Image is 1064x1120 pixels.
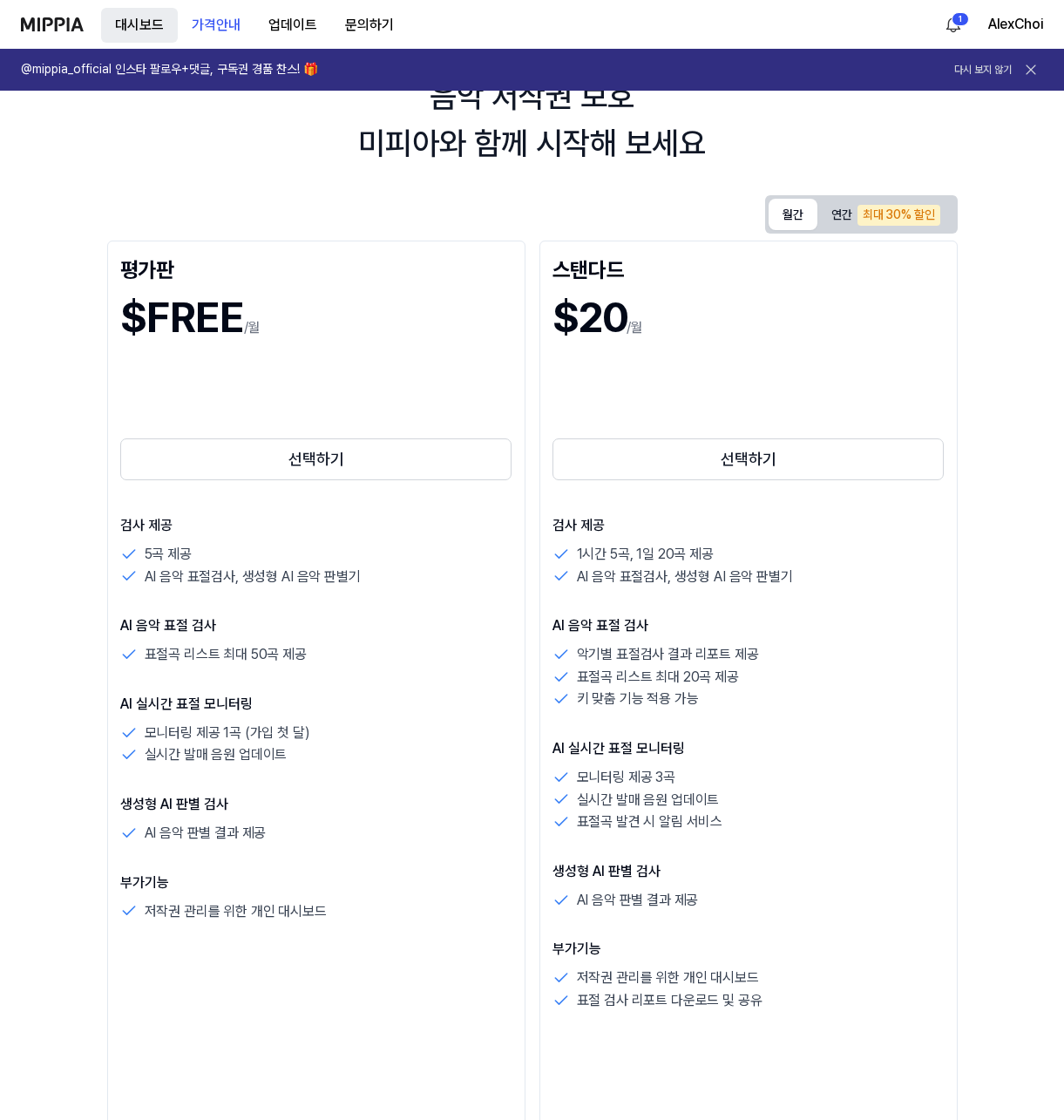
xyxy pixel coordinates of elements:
p: AI 실시간 표절 모니터링 [120,694,512,715]
button: 연간 [817,200,953,230]
p: 악기별 표절검사 결과 리포트 제공 [577,643,759,666]
p: 저작권 관리를 위한 개인 대시보드 [577,967,759,989]
p: AI 음악 표절 검사 [120,615,512,636]
p: AI 음악 판별 결과 제공 [145,822,267,845]
p: AI 음악 판별 결과 제공 [577,889,699,912]
p: 부가기능 [120,872,512,893]
p: 표절곡 리스트 최대 20곡 제공 [577,666,739,689]
button: 선택하기 [120,438,512,480]
button: 월간 [769,199,817,230]
p: AI 음악 표절검사, 생성형 AI 음악 판별기 [145,566,361,588]
button: 문의하기 [331,8,408,43]
button: AlexChoi [988,14,1043,35]
p: 모니터링 제공 1곡 (가입 첫 달) [145,722,310,744]
p: 생성형 AI 판별 검사 [120,794,512,815]
a: 선택하기 [552,435,945,484]
div: 평가판 [120,254,512,282]
p: /월 [244,317,261,338]
p: 표절 검사 리포트 다운로드 및 공유 [577,989,762,1012]
p: 5곡 제공 [145,543,192,566]
div: 최대 30% 할인 [857,205,940,226]
p: 표절곡 리스트 최대 50곡 제공 [145,643,307,666]
p: 실시간 발매 음원 업데이트 [577,789,720,811]
h1: @mippia_official 인스타 팔로우+댓글, 구독권 경품 찬스! 🎁 [21,61,318,78]
button: 선택하기 [552,438,945,480]
p: 모니터링 제공 3곡 [577,766,675,789]
p: AI 음악 표절검사, 생성형 AI 음악 판별기 [577,566,793,588]
p: 1시간 5곡, 1일 20곡 제공 [577,543,714,566]
p: 부가기능 [552,939,945,960]
a: 선택하기 [120,435,512,484]
a: 업데이트 [254,1,331,49]
a: 가격안내 [178,1,254,49]
button: 다시 보지 않기 [954,63,1012,78]
p: 검사 제공 [552,515,945,536]
div: 스탠다드 [552,254,945,282]
p: 키 맞춤 기능 적용 가능 [577,688,699,710]
p: 실시간 발매 음원 업데이트 [145,743,288,766]
img: 알림 [943,14,964,35]
p: AI 실시간 표절 모니터링 [552,738,945,759]
p: 표절곡 발견 시 알림 서비스 [577,811,723,833]
img: logo [21,17,84,31]
p: AI 음악 표절 검사 [552,615,945,636]
button: 알림1 [939,10,967,38]
h1: $20 [552,288,627,347]
div: 1 [952,12,969,26]
p: 검사 제공 [120,515,512,536]
button: 가격안내 [178,8,254,43]
button: 업데이트 [254,8,331,43]
p: 저작권 관리를 위한 개인 대시보드 [145,900,327,923]
p: /월 [627,317,643,338]
h1: $FREE [120,288,244,347]
button: 대시보드 [101,8,178,43]
p: 생성형 AI 판별 검사 [552,861,945,882]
